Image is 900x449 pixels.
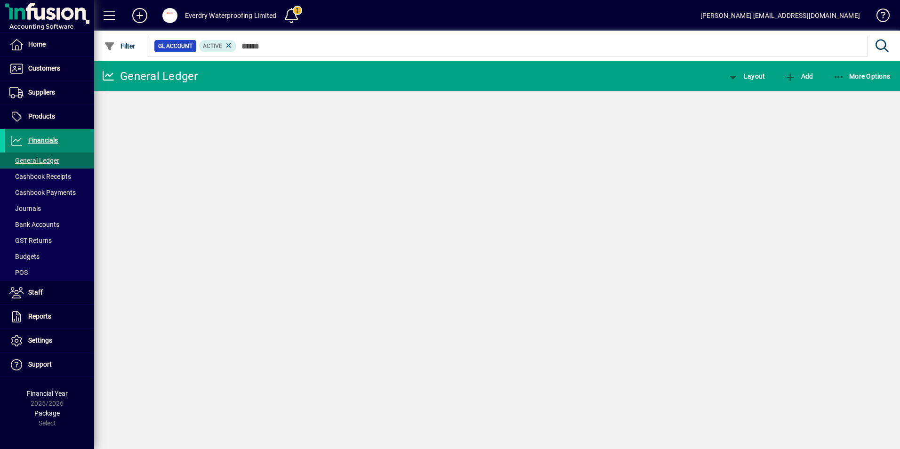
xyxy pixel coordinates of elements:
[700,8,860,23] div: [PERSON_NAME] [EMAIL_ADDRESS][DOMAIN_NAME]
[727,72,765,80] span: Layout
[28,361,52,368] span: Support
[125,7,155,24] button: Add
[34,409,60,417] span: Package
[28,40,46,48] span: Home
[869,2,888,32] a: Knowledge Base
[28,313,51,320] span: Reports
[785,72,813,80] span: Add
[782,68,815,85] button: Add
[5,105,94,128] a: Products
[203,43,222,49] span: Active
[28,88,55,96] span: Suppliers
[831,68,893,85] button: More Options
[5,233,94,249] a: GST Returns
[5,152,94,168] a: General Ledger
[9,237,52,244] span: GST Returns
[158,41,193,51] span: GL Account
[9,221,59,228] span: Bank Accounts
[9,253,40,260] span: Budgets
[28,337,52,344] span: Settings
[185,8,276,23] div: Everdry Waterproofing Limited
[9,269,28,276] span: POS
[5,184,94,200] a: Cashbook Payments
[199,40,237,52] mat-chip: Activation Status: Active
[5,81,94,104] a: Suppliers
[5,249,94,265] a: Budgets
[5,168,94,184] a: Cashbook Receipts
[28,112,55,120] span: Products
[725,68,767,85] button: Layout
[5,329,94,353] a: Settings
[5,200,94,216] a: Journals
[28,136,58,144] span: Financials
[5,305,94,329] a: Reports
[155,7,185,24] button: Profile
[5,281,94,305] a: Staff
[9,205,41,212] span: Journals
[5,33,94,56] a: Home
[5,265,94,281] a: POS
[102,38,138,55] button: Filter
[104,42,136,50] span: Filter
[5,353,94,377] a: Support
[9,189,76,196] span: Cashbook Payments
[9,157,59,164] span: General Ledger
[717,68,775,85] app-page-header-button: View chart layout
[5,216,94,233] a: Bank Accounts
[28,289,43,296] span: Staff
[101,69,198,84] div: General Ledger
[27,390,68,397] span: Financial Year
[833,72,891,80] span: More Options
[28,64,60,72] span: Customers
[9,173,71,180] span: Cashbook Receipts
[5,57,94,80] a: Customers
